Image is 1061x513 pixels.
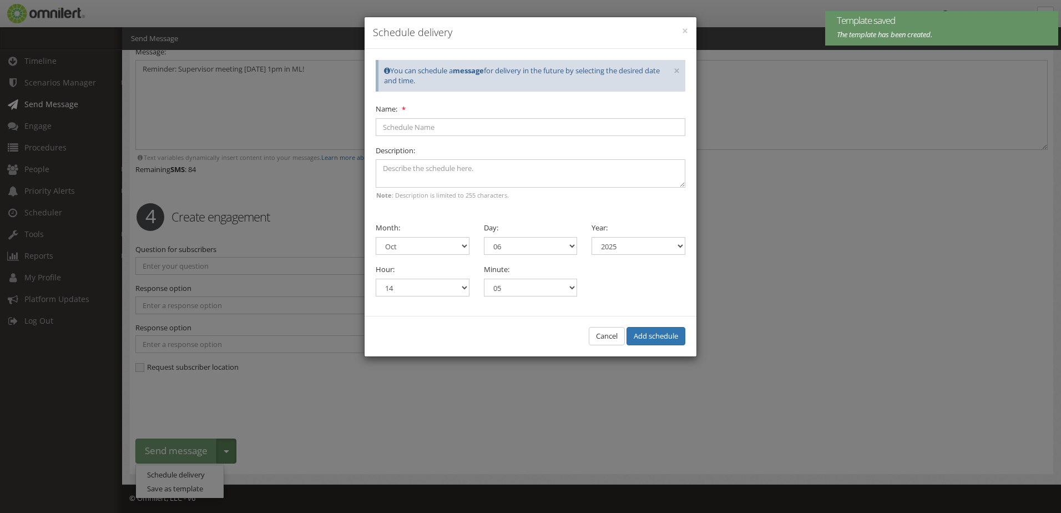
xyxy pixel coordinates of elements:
[376,191,685,199] p: : Description is limited to 255 characters.
[25,8,48,18] span: Help
[674,66,680,77] button: ×
[376,222,400,234] label: Month:
[376,118,685,136] input: Schedule Name
[376,263,395,276] label: Hour:
[484,263,509,276] label: Minute:
[592,222,608,234] label: Year:
[373,26,688,40] h4: Schedule delivery
[837,14,1042,27] span: Template saved
[376,103,406,115] label: Name:
[589,327,625,345] button: Cancel
[376,144,415,157] label: Description:
[627,327,685,345] button: Add schedule
[453,66,484,76] strong: message
[837,29,932,39] em: The template has been created.
[376,60,685,92] div: You can schedule a for delivery in the future by selecting the desired date and time.
[682,26,688,37] button: ×
[376,191,392,199] strong: Note
[484,222,498,234] label: Day:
